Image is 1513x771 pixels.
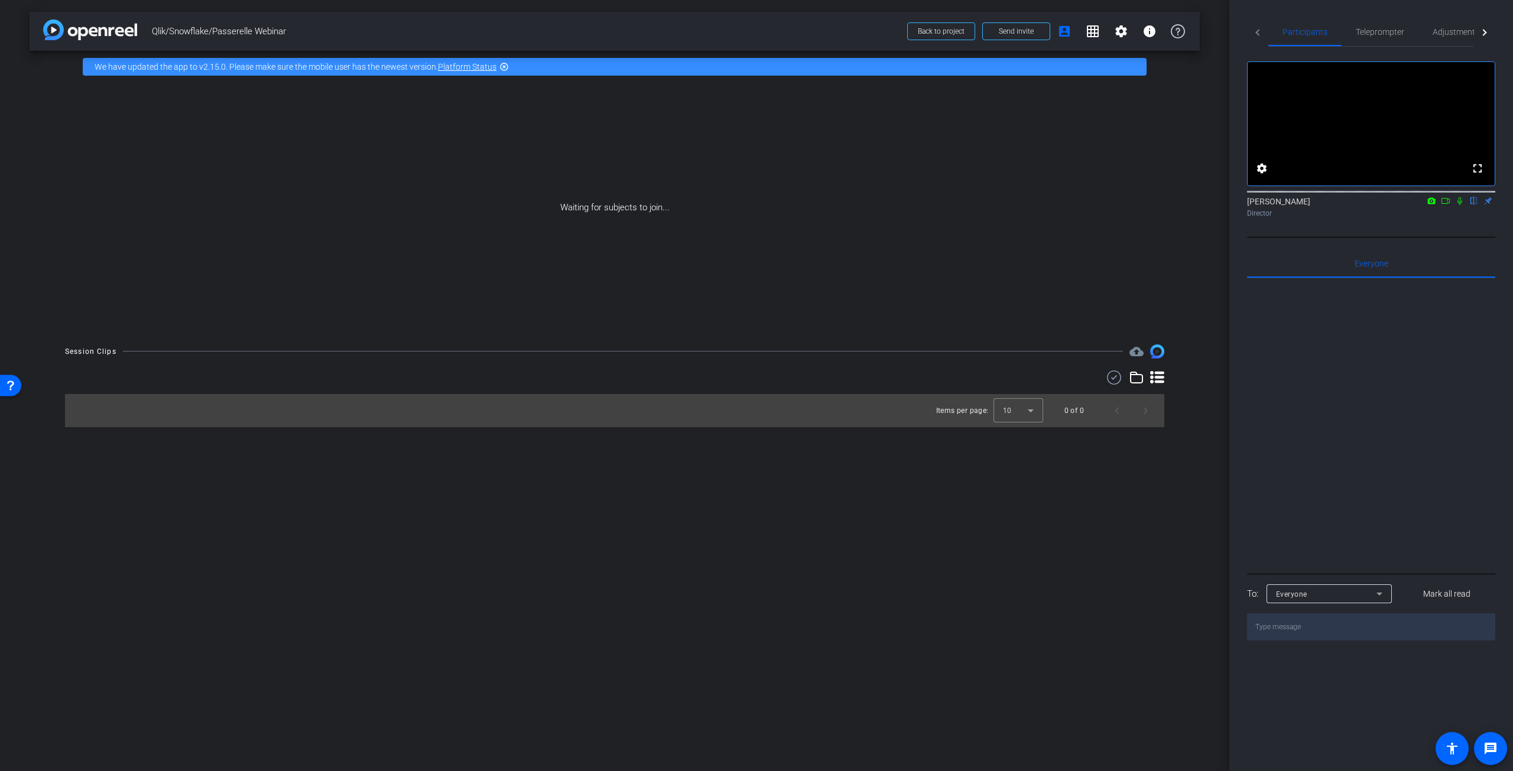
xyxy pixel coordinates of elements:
[1276,590,1307,598] span: Everyone
[499,62,509,71] mat-icon: highlight_off
[1433,28,1479,36] span: Adjustments
[1114,24,1128,38] mat-icon: settings
[1150,344,1164,359] img: Session clips
[1131,396,1160,425] button: Next page
[1247,208,1495,219] div: Director
[907,22,975,40] button: Back to project
[152,19,900,43] span: Qlik/Snowflake/Passerelle Webinar
[1247,196,1495,219] div: [PERSON_NAME]
[936,405,989,417] div: Items per page:
[1086,24,1100,38] mat-icon: grid_on
[65,346,116,357] div: Session Clips
[438,62,496,71] a: Platform Status
[1355,259,1388,268] span: Everyone
[1057,24,1072,38] mat-icon: account_box
[999,27,1034,36] span: Send invite
[83,58,1147,76] div: We have updated the app to v2.15.0. Please make sure the mobile user has the newest version.
[1399,583,1496,604] button: Mark all read
[1142,24,1157,38] mat-icon: info
[1247,587,1258,601] div: To:
[1467,195,1481,206] mat-icon: flip
[1103,396,1131,425] button: Previous page
[1283,28,1327,36] span: Participants
[1470,161,1485,175] mat-icon: fullscreen
[1356,28,1404,36] span: Teleprompter
[1423,588,1470,600] span: Mark all read
[1445,741,1459,756] mat-icon: accessibility
[30,83,1200,333] div: Waiting for subjects to join...
[1129,344,1144,359] span: Destinations for your clips
[1129,344,1144,359] mat-icon: cloud_upload
[982,22,1050,40] button: Send invite
[1483,741,1498,756] mat-icon: message
[1064,405,1084,417] div: 0 of 0
[43,19,137,40] img: app-logo
[918,27,965,35] span: Back to project
[1255,161,1269,175] mat-icon: settings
